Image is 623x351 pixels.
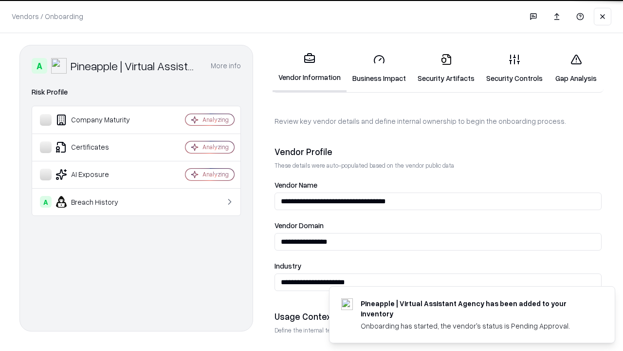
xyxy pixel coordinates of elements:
[202,143,229,151] div: Analyzing
[347,46,412,91] a: Business Impact
[275,146,602,157] div: Vendor Profile
[51,58,67,74] img: Pineapple | Virtual Assistant Agency
[40,196,52,208] div: A
[32,58,47,74] div: A
[361,321,591,331] div: Onboarding has started, the vendor's status is Pending Approval.
[275,262,602,270] label: Industry
[341,298,353,310] img: trypineapple.com
[412,46,480,91] a: Security Artifacts
[275,116,602,126] p: Review key vendor details and define internal ownership to begin the onboarding process.
[275,181,602,189] label: Vendor Name
[40,169,156,180] div: AI Exposure
[275,161,602,170] p: These details were auto-populated based on the vendor public data
[549,46,604,91] a: Gap Analysis
[275,326,602,334] p: Define the internal team and reason for using this vendor. This helps assess business relevance a...
[361,298,591,319] div: Pineapple | Virtual Assistant Agency has been added to your inventory
[211,57,241,75] button: More info
[40,141,156,153] div: Certificates
[202,116,229,124] div: Analyzing
[275,311,602,322] div: Usage Context
[202,170,229,178] div: Analyzing
[71,58,199,74] div: Pineapple | Virtual Assistant Agency
[12,11,83,21] p: Vendors / Onboarding
[40,114,156,126] div: Company Maturity
[273,45,347,92] a: Vendor Information
[32,86,241,98] div: Risk Profile
[40,196,156,208] div: Breach History
[480,46,549,91] a: Security Controls
[275,222,602,229] label: Vendor Domain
